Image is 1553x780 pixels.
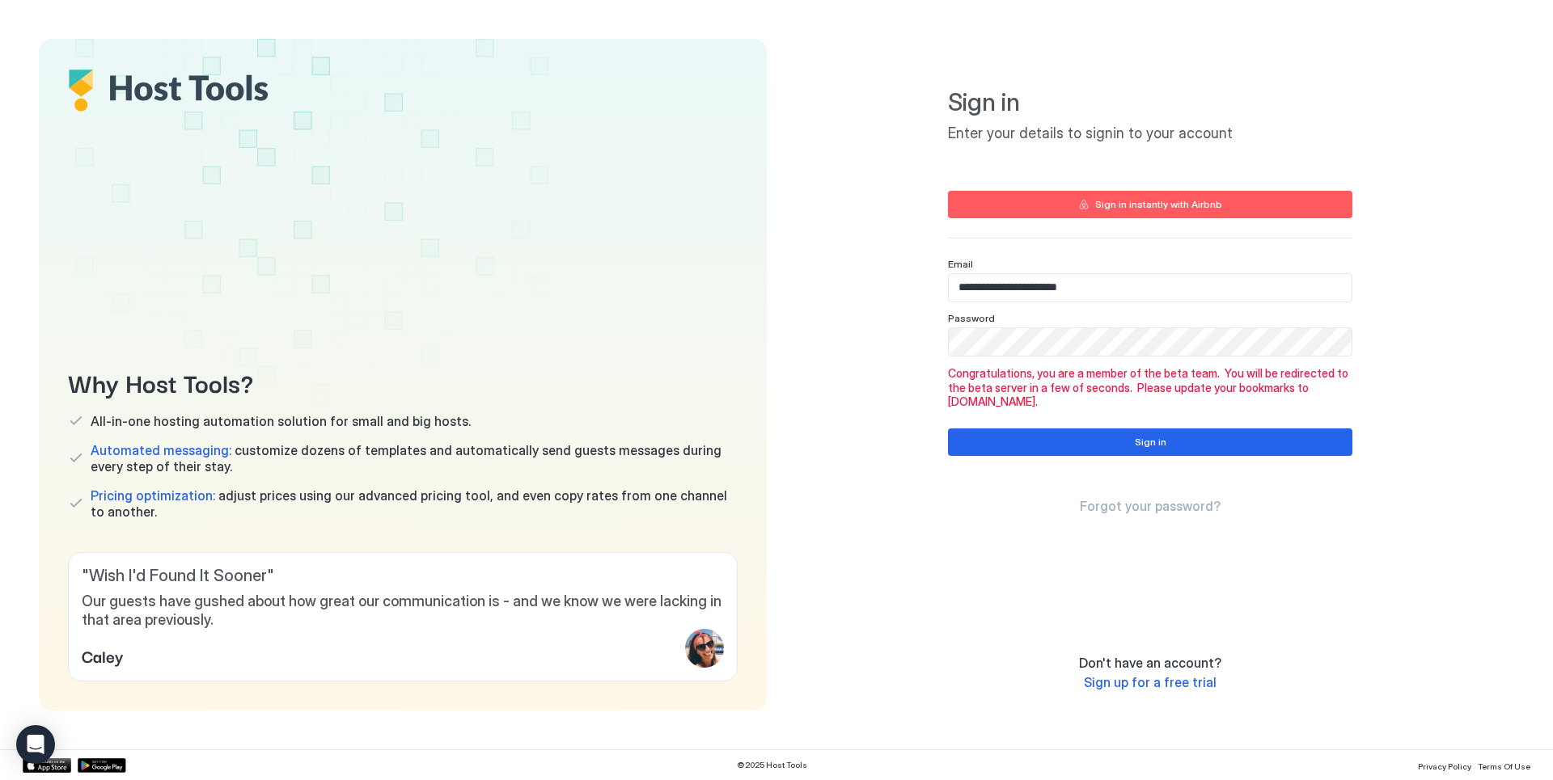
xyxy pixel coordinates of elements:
[16,725,55,764] div: Open Intercom Messenger
[78,758,126,773] a: Google Play Store
[1084,674,1217,691] a: Sign up for a free trial
[948,366,1352,409] span: Congratulations, you are a member of the beta team. You will be redirected to the beta server in ...
[948,87,1352,118] span: Sign in
[91,413,471,429] span: All-in-one hosting automation solution for small and big hosts.
[737,760,807,770] span: © 2025 Host Tools
[1418,761,1471,771] span: Privacy Policy
[23,758,71,773] a: App Store
[948,124,1352,143] span: Enter your details to signin to your account
[82,643,124,668] span: Caley
[68,364,738,400] span: Why Host Tools?
[1478,757,1530,774] a: Terms Of Use
[91,487,738,520] span: adjust prices using our advanced pricing tool, and even copy rates from one channel to another.
[1418,757,1471,774] a: Privacy Policy
[949,328,1352,356] input: Input Field
[82,566,724,586] span: " Wish I'd Found It Sooner "
[948,191,1352,218] button: Sign in instantly with Airbnb
[1135,435,1166,449] div: Sign in
[1478,761,1530,771] span: Terms Of Use
[1080,498,1221,515] a: Forgot your password?
[91,442,231,458] span: Automated messaging:
[685,629,724,668] div: profile
[1079,655,1221,671] span: Don't have an account?
[91,442,738,474] span: customize dozens of templates and automatically send guests messages during every step of their s...
[949,274,1352,301] input: Input Field
[91,487,215,504] span: Pricing optimization:
[82,592,724,629] span: Our guests have gushed about how great our communication is - and we know we were lacking in that...
[948,312,995,324] span: Password
[1095,197,1222,212] div: Sign in instantly with Airbnb
[948,258,973,270] span: Email
[948,428,1352,456] button: Sign in
[1080,498,1221,514] span: Forgot your password?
